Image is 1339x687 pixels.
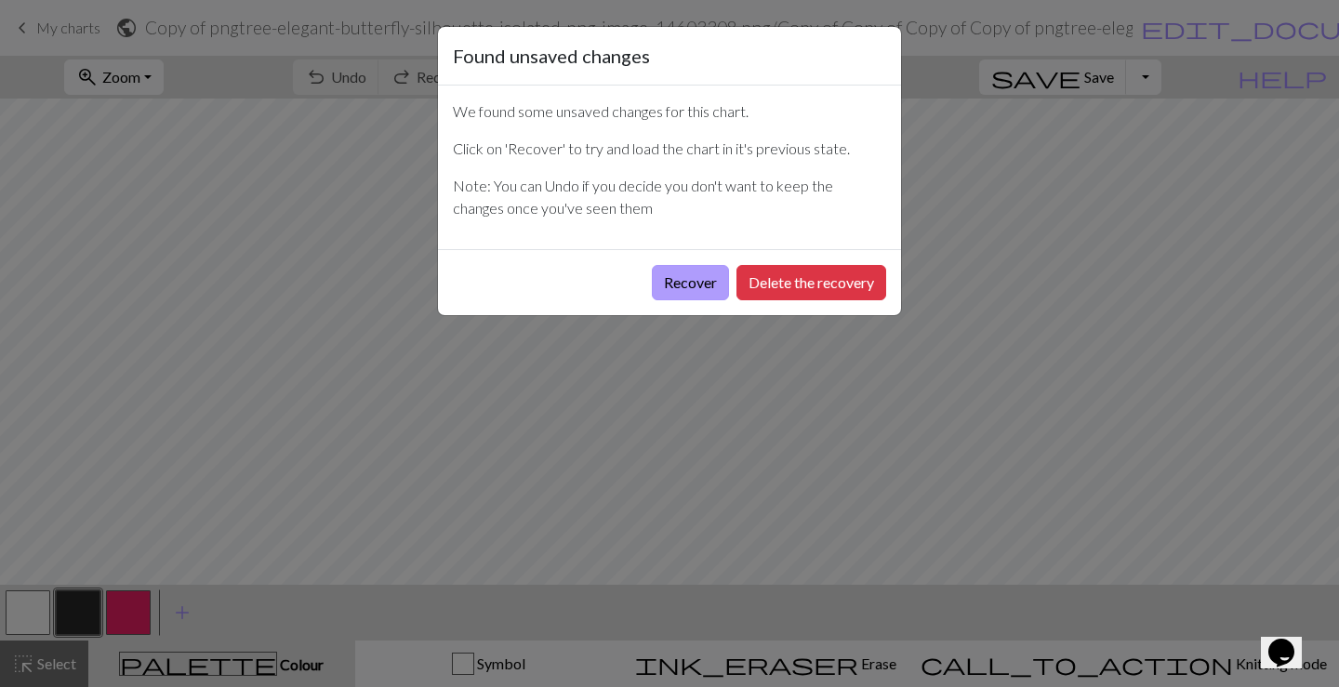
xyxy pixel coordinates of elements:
[453,138,886,160] p: Click on 'Recover' to try and load the chart in it's previous state.
[453,175,886,219] p: Note: You can Undo if you decide you don't want to keep the changes once you've seen them
[652,265,729,300] button: Recover
[453,42,650,70] h5: Found unsaved changes
[453,100,886,123] p: We found some unsaved changes for this chart.
[1261,613,1320,668] iframe: chat widget
[736,265,886,300] button: Delete the recovery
